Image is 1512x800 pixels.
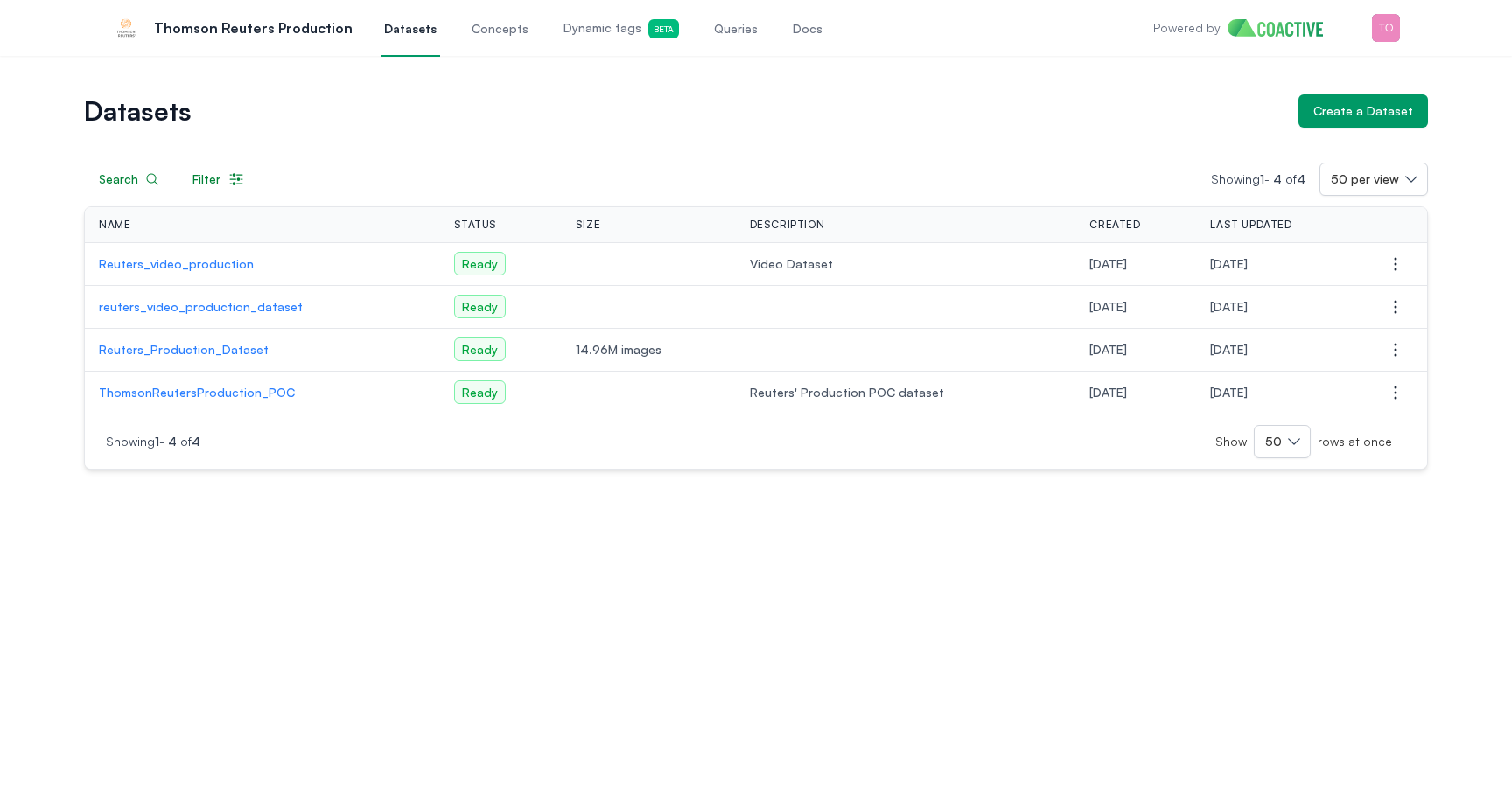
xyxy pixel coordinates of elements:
[1210,342,1248,357] span: Tuesday, July 8, 2025 at 6:47:39 PM UTC
[454,252,506,275] span: Ready
[178,163,260,196] button: Filter
[168,434,177,449] span: 4
[84,99,1284,123] h1: Datasets
[1210,299,1248,314] span: Wednesday, August 6, 2025 at 7:25:53 PM UTC
[1285,171,1305,186] span: of
[750,218,825,232] span: Description
[99,170,159,188] div: Search
[155,434,159,449] span: 1
[192,170,245,188] div: Filter
[454,218,498,232] span: Status
[1260,171,1264,186] span: 1
[1089,385,1127,400] span: Tuesday, October 1, 2024 at 8:09:48 PM UTC
[1265,433,1282,450] span: 50
[576,218,600,232] span: Size
[1089,299,1127,314] span: Wednesday, August 6, 2025 at 7:25:53 PM UTC
[454,295,506,318] span: Ready
[714,20,758,38] span: Queries
[99,341,426,358] a: Reuters_Production_Dataset
[112,14,140,42] img: Thomson Reuters Production
[99,298,426,316] a: reuters_video_production_dataset
[84,163,174,196] button: Search
[1313,102,1413,120] div: Create a Dataset
[1311,433,1392,450] span: rows at once
[154,17,353,38] p: Thomson Reuters Production
[563,19,679,38] span: Dynamic tags
[106,433,539,450] p: Showing -
[1089,256,1127,271] span: Tuesday, August 12, 2025 at 12:36:25 AM UTC
[192,434,200,449] span: 4
[1089,342,1127,357] span: Thursday, October 3, 2024 at 3:47:15 PM UTC
[648,19,679,38] span: Beta
[1331,170,1399,188] span: 50 per view
[180,434,200,449] span: of
[750,384,1062,401] span: Reuters' Production POC dataset
[1228,19,1337,37] img: Home
[1298,94,1428,128] button: Create a Dataset
[1297,171,1305,186] span: 4
[472,20,528,38] span: Concepts
[1215,433,1254,450] span: Show
[1210,385,1248,400] span: Wednesday, October 2, 2024 at 6:50:33 PM UTC
[1210,218,1291,232] span: Last Updated
[99,255,426,273] a: Reuters_video_production
[454,337,506,361] span: Ready
[750,255,1062,273] span: Video Dataset
[1254,425,1311,458] button: 50
[1211,170,1319,188] p: Showing -
[1210,256,1248,271] span: Tuesday, August 12, 2025 at 12:36:25 AM UTC
[1089,218,1140,232] span: Created
[1153,19,1221,37] p: Powered by
[1319,163,1428,196] button: 50 per view
[454,380,506,404] span: Ready
[576,341,722,358] span: 14.96M images
[1273,171,1282,186] span: 4
[99,384,426,401] a: ThomsonReutersProduction_POC
[1372,14,1400,42] img: Menu for the logged in user
[99,218,130,232] span: Name
[384,20,437,38] span: Datasets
